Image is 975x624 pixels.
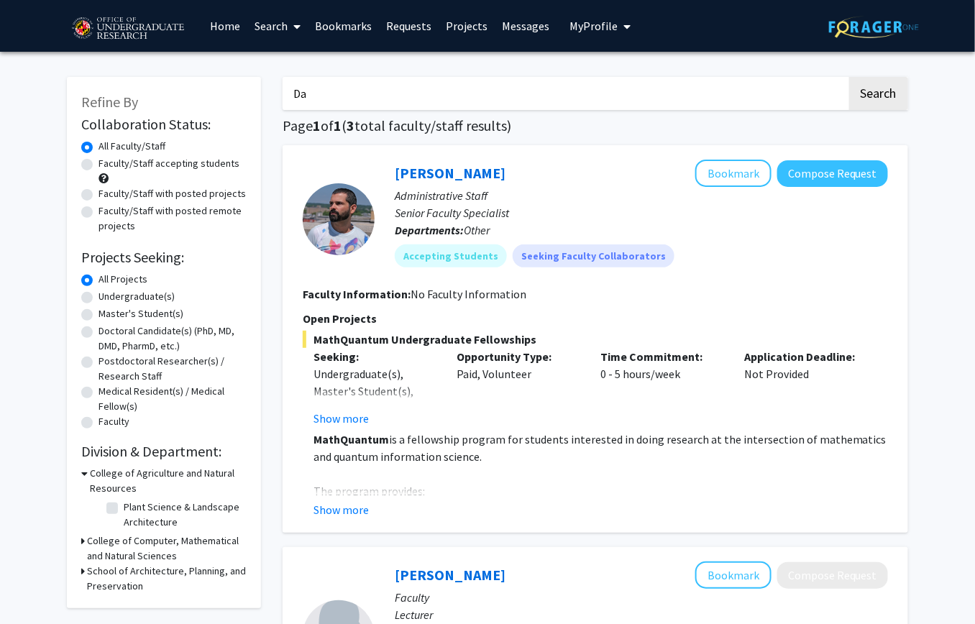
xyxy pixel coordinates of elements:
[447,348,590,427] div: Paid, Volunteer
[313,348,436,365] p: Seeking:
[99,203,247,234] label: Faculty/Staff with posted remote projects
[395,204,888,221] p: Senior Faculty Specialist
[457,348,580,365] p: Opportunity Type:
[313,484,425,498] u: The program provides:
[313,501,369,518] button: Show more
[313,431,888,465] p: is a fellowship program for students interested in doing research at the intersection of mathemat...
[395,164,505,182] a: [PERSON_NAME]
[849,77,908,110] button: Search
[124,500,243,530] label: Plant Science & Landscape Architecture
[99,384,247,414] label: Medical Resident(s) / Medical Fellow(s)
[395,566,505,584] a: [PERSON_NAME]
[495,1,557,51] a: Messages
[569,19,618,33] span: My Profile
[99,414,129,429] label: Faculty
[99,156,239,171] label: Faculty/Staff accepting students
[87,564,247,594] h3: School of Architecture, Planning, and Preservation
[464,223,490,237] span: Other
[313,410,369,427] button: Show more
[379,1,439,51] a: Requests
[313,432,389,446] strong: MathQuantum
[99,354,247,384] label: Postdoctoral Researcher(s) / Research Staff
[411,287,526,301] span: No Faculty Information
[81,249,247,266] h2: Projects Seeking:
[439,1,495,51] a: Projects
[308,1,379,51] a: Bookmarks
[87,533,247,564] h3: College of Computer, Mathematical and Natural Sciences
[777,562,888,589] button: Compose Request to Daniel Curry
[67,11,188,47] img: University of Maryland Logo
[395,187,888,204] p: Administrative Staff
[99,289,175,304] label: Undergraduate(s)
[744,348,866,365] p: Application Deadline:
[303,287,411,301] b: Faculty Information:
[395,244,507,267] mat-chip: Accepting Students
[829,16,919,38] img: ForagerOne Logo
[99,139,165,154] label: All Faculty/Staff
[247,1,308,51] a: Search
[81,443,247,460] h2: Division & Department:
[395,589,888,606] p: Faculty
[303,310,888,327] p: Open Projects
[313,365,436,503] div: Undergraduate(s), Master's Student(s), Doctoral Candidate(s) (PhD, MD, DMD, PharmD, etc.), Postdo...
[695,160,772,187] button: Add Daniel Serrano to Bookmarks
[777,160,888,187] button: Compose Request to Daniel Serrano
[303,331,888,348] span: MathQuantum Undergraduate Fellowships
[334,116,342,134] span: 1
[313,116,321,134] span: 1
[81,93,138,111] span: Refine By
[283,117,908,134] h1: Page of ( total faculty/staff results)
[203,1,247,51] a: Home
[395,223,464,237] b: Departments:
[283,77,847,110] input: Search Keywords
[347,116,354,134] span: 3
[513,244,674,267] mat-chip: Seeking Faculty Collaborators
[11,559,61,613] iframe: Chat
[99,186,246,201] label: Faculty/Staff with posted projects
[601,348,723,365] p: Time Commitment:
[590,348,734,427] div: 0 - 5 hours/week
[99,324,247,354] label: Doctoral Candidate(s) (PhD, MD, DMD, PharmD, etc.)
[81,116,247,133] h2: Collaboration Status:
[99,306,183,321] label: Master's Student(s)
[99,272,147,287] label: All Projects
[695,561,772,589] button: Add Daniel Curry to Bookmarks
[90,466,247,496] h3: College of Agriculture and Natural Resources
[733,348,877,427] div: Not Provided
[395,606,888,623] p: Lecturer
